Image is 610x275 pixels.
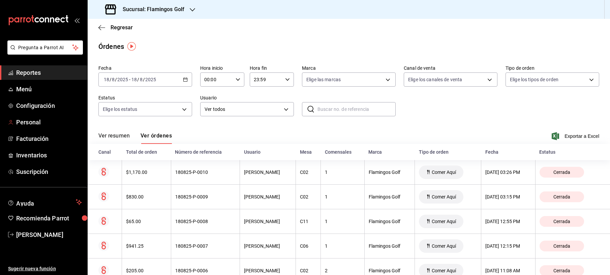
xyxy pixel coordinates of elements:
[485,219,531,224] div: [DATE] 12:55 PM
[175,149,236,155] div: Número de referencia
[131,77,137,82] input: --
[485,268,531,273] div: [DATE] 11:08 AM
[7,40,83,55] button: Pregunta a Parrot AI
[16,214,82,223] span: Recomienda Parrot
[551,268,573,273] span: Cerrada
[16,151,82,160] span: Inventarios
[103,77,110,82] input: --
[553,132,599,140] button: Exportar a Excel
[98,95,192,100] label: Estatus
[200,66,244,70] label: Hora inicio
[325,219,360,224] div: 1
[16,134,82,143] span: Facturación
[317,102,396,116] input: Buscar no. de referencia
[485,149,531,155] div: Fecha
[306,76,341,83] span: Elige las marcas
[143,77,145,82] span: /
[16,198,73,206] span: Ayuda
[126,243,167,249] div: $941.25
[300,243,316,249] div: C06
[551,194,573,200] span: Cerrada
[18,44,72,51] span: Pregunta a Parrot AI
[485,243,531,249] div: [DATE] 12:15 PM
[175,219,236,224] div: 180825-P-0008
[126,194,167,200] div: $830.00
[98,41,124,52] div: Órdenes
[539,149,599,155] div: Estatus
[175,194,236,200] div: 180825-P-0009
[200,95,294,100] label: Usuario
[112,77,115,82] input: --
[244,194,292,200] div: [PERSON_NAME]
[429,243,459,249] span: Comer Aquí
[300,268,316,273] div: C02
[302,66,396,70] label: Marca
[98,132,130,144] button: Ver resumen
[126,170,167,175] div: $1,170.00
[129,77,130,82] span: -
[244,149,292,155] div: Usuario
[16,167,82,176] span: Suscripción
[300,170,316,175] div: C02
[300,194,316,200] div: C02
[325,194,360,200] div: 1
[16,85,82,94] span: Menú
[325,149,360,155] div: Comensales
[325,243,360,249] div: 1
[325,170,360,175] div: 1
[111,24,133,31] span: Regresar
[5,49,83,56] a: Pregunta a Parrot AI
[429,194,459,200] span: Comer Aquí
[419,149,477,155] div: Tipo de orden
[485,170,531,175] div: [DATE] 03:26 PM
[16,68,82,77] span: Reportes
[369,219,410,224] div: Flamingos Golf
[98,66,192,70] label: Fecha
[506,66,599,70] label: Tipo de orden
[244,268,292,273] div: [PERSON_NAME]
[244,170,292,175] div: [PERSON_NAME]
[98,24,133,31] button: Regresar
[404,66,497,70] label: Canal de venta
[145,77,156,82] input: ----
[429,219,459,224] span: Comer Aquí
[244,243,292,249] div: [PERSON_NAME]
[369,170,410,175] div: Flamingos Golf
[115,77,117,82] span: /
[16,118,82,127] span: Personal
[551,219,573,224] span: Cerrada
[175,268,236,273] div: 180825-P-0006
[300,219,316,224] div: C11
[325,268,360,273] div: 2
[369,194,410,200] div: Flamingos Golf
[141,132,172,144] button: Ver órdenes
[250,66,294,70] label: Hora fin
[16,230,82,239] span: [PERSON_NAME]
[429,170,459,175] span: Comer Aquí
[74,18,80,23] button: open_drawer_menu
[16,101,82,110] span: Configuración
[369,268,410,273] div: Flamingos Golf
[205,106,281,113] span: Ver todos
[126,219,167,224] div: $65.00
[244,219,292,224] div: [PERSON_NAME]
[110,77,112,82] span: /
[369,243,410,249] div: Flamingos Golf
[429,268,459,273] span: Comer Aquí
[8,265,82,272] span: Sugerir nueva función
[98,149,118,155] div: Canal
[127,42,136,51] img: Tooltip marker
[137,77,139,82] span: /
[126,268,167,273] div: $205.00
[117,5,184,13] h3: Sucursal: Flamingos Golf
[510,76,558,83] span: Elige los tipos de orden
[485,194,531,200] div: [DATE] 03:15 PM
[368,149,410,155] div: Marca
[117,77,128,82] input: ----
[551,243,573,249] span: Cerrada
[175,243,236,249] div: 180825-P-0007
[126,149,167,155] div: Total de orden
[98,132,172,144] div: navigation tabs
